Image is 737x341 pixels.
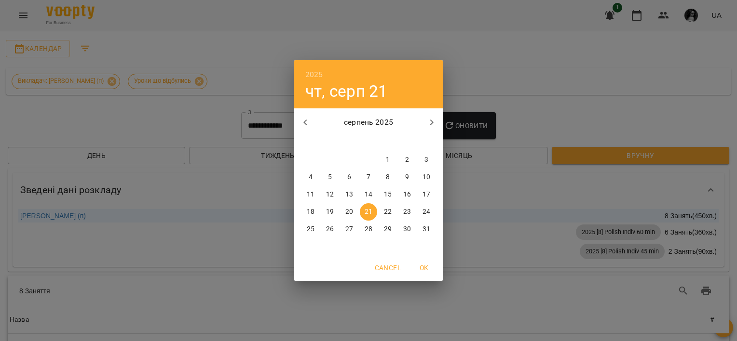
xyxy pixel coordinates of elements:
[360,186,377,203] button: 14
[302,137,319,146] span: пн
[379,151,396,169] button: 1
[371,259,405,276] button: Cancel
[345,224,353,234] p: 27
[409,259,439,276] button: OK
[398,203,416,221] button: 23
[326,190,334,199] p: 12
[418,169,435,186] button: 10
[379,221,396,238] button: 29
[379,203,396,221] button: 22
[423,190,430,199] p: 17
[418,151,435,169] button: 3
[424,155,428,165] p: 3
[345,190,353,199] p: 13
[360,203,377,221] button: 21
[379,137,396,146] span: пт
[305,68,323,81] button: 2025
[379,169,396,186] button: 8
[423,207,430,217] p: 24
[321,186,339,203] button: 12
[302,221,319,238] button: 25
[418,221,435,238] button: 31
[384,190,392,199] p: 15
[321,137,339,146] span: вт
[398,221,416,238] button: 30
[418,137,435,146] span: нд
[375,262,401,274] span: Cancel
[307,224,314,234] p: 25
[398,186,416,203] button: 16
[341,137,358,146] span: ср
[386,155,390,165] p: 1
[398,137,416,146] span: сб
[317,117,421,128] p: серпень 2025
[360,169,377,186] button: 7
[405,172,409,182] p: 9
[398,151,416,169] button: 2
[341,203,358,221] button: 20
[307,190,314,199] p: 11
[326,207,334,217] p: 19
[302,169,319,186] button: 4
[321,203,339,221] button: 19
[418,203,435,221] button: 24
[367,172,370,182] p: 7
[360,221,377,238] button: 28
[405,155,409,165] p: 2
[412,262,436,274] span: OK
[365,190,372,199] p: 14
[418,186,435,203] button: 17
[423,172,430,182] p: 10
[347,172,351,182] p: 6
[302,203,319,221] button: 18
[403,207,411,217] p: 23
[345,207,353,217] p: 20
[384,224,392,234] p: 29
[386,172,390,182] p: 8
[307,207,314,217] p: 18
[305,81,388,101] button: чт, серп 21
[302,186,319,203] button: 11
[398,169,416,186] button: 9
[341,169,358,186] button: 6
[360,137,377,146] span: чт
[379,186,396,203] button: 15
[403,224,411,234] p: 30
[326,224,334,234] p: 26
[309,172,313,182] p: 4
[341,221,358,238] button: 27
[321,169,339,186] button: 5
[365,207,372,217] p: 21
[328,172,332,182] p: 5
[365,224,372,234] p: 28
[384,207,392,217] p: 22
[321,221,339,238] button: 26
[403,190,411,199] p: 16
[341,186,358,203] button: 13
[423,224,430,234] p: 31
